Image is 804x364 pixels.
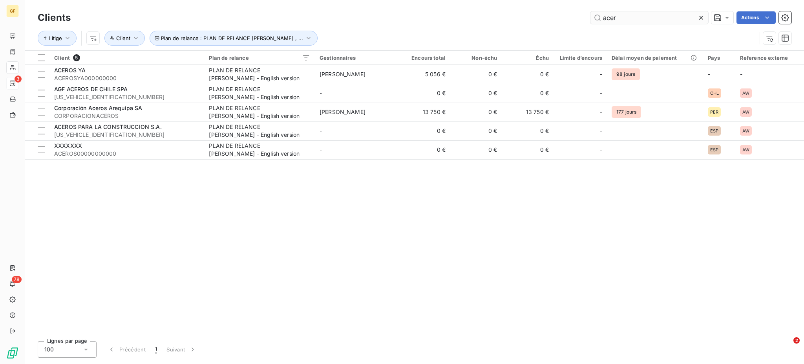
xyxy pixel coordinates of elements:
div: Gestionnaires [320,55,394,61]
span: AW [742,129,749,133]
span: Client [54,55,70,61]
td: 0 € [399,140,450,159]
div: Non-échu [455,55,497,61]
span: CORPORACIONACEROS [54,112,199,120]
span: 100 [44,346,54,353]
img: Logo LeanPay [6,347,19,359]
td: 0 € [450,103,502,121]
span: 3 [15,75,22,83]
span: AW [742,91,749,96]
div: PLAN DE RELANCE [PERSON_NAME] - English version [209,123,307,139]
span: - [600,146,602,154]
td: 13 750 € [399,103,450,121]
span: [PERSON_NAME] [320,71,365,77]
div: PLAN DE RELANCE [PERSON_NAME] - English version [209,85,307,101]
div: Pays [708,55,731,61]
span: 98 jours [612,68,640,80]
div: Encours total [404,55,446,61]
span: [US_VEHICLE_IDENTIFICATION_NUMBER] [54,131,199,139]
span: 1 [155,346,157,353]
td: 0 € [450,121,502,140]
span: ACEROS YA [54,67,86,74]
td: 0 € [450,65,502,84]
input: Rechercher [590,11,708,24]
td: 0 € [502,121,554,140]
span: AGF ACEROS DE CHILE SPA [54,86,128,92]
div: Reference externe [740,55,799,61]
span: Client [116,35,130,41]
div: PLAN DE RELANCE [PERSON_NAME] - English version [209,66,307,82]
div: GF [6,5,19,17]
span: ACEROSYA000000000 [54,74,199,82]
span: - [600,108,602,116]
button: Actions [736,11,776,24]
div: Délai moyen de paiement [612,55,698,61]
td: 0 € [450,140,502,159]
span: - [320,146,322,153]
span: - [600,89,602,97]
span: Plan de relance : PLAN DE RELANCE [PERSON_NAME] , ... [161,35,303,41]
span: AW [742,110,749,114]
span: [PERSON_NAME] [320,108,365,115]
td: 0 € [502,65,554,84]
td: 0 € [502,84,554,103]
button: Litige [38,31,77,46]
span: XXXXXXX [54,142,82,149]
td: 0 € [399,121,450,140]
div: Échu [507,55,549,61]
span: PER [710,110,718,114]
span: - [320,90,322,96]
span: ESP [710,129,718,133]
td: 0 € [502,140,554,159]
span: Litige [49,35,62,41]
h3: Clients [38,11,71,25]
span: 78 [12,276,22,283]
button: 1 [150,341,162,358]
button: Précédent [103,341,150,358]
span: 177 jours [612,106,641,118]
button: Suivant [162,341,201,358]
span: - [740,71,742,77]
button: Client [104,31,145,46]
span: 2 [793,337,800,344]
span: ACEROS00000000000 [54,150,199,158]
div: Plan de relance [209,55,310,61]
td: 0 € [399,84,450,103]
span: ACEROS PARA LA CONSTRUCCION S.A. [54,123,162,130]
span: AW [742,147,749,152]
td: 5 056 € [399,65,450,84]
span: - [600,70,602,78]
iframe: Intercom live chat [777,337,796,356]
div: PLAN DE RELANCE [PERSON_NAME] - English version [209,142,307,158]
span: - [708,71,710,77]
span: CHL [710,91,719,96]
span: - [320,127,322,134]
button: Plan de relance : PLAN DE RELANCE [PERSON_NAME] , ... [150,31,318,46]
div: PLAN DE RELANCE [PERSON_NAME] - English version [209,104,307,120]
td: 0 € [450,84,502,103]
span: - [600,127,602,135]
span: 5 [73,54,80,61]
span: ESP [710,147,718,152]
span: [US_VEHICLE_IDENTIFICATION_NUMBER] [54,93,199,101]
div: Limite d’encours [558,55,602,61]
span: Corporación Aceros Arequipa SA [54,105,143,111]
td: 13 750 € [502,103,554,121]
